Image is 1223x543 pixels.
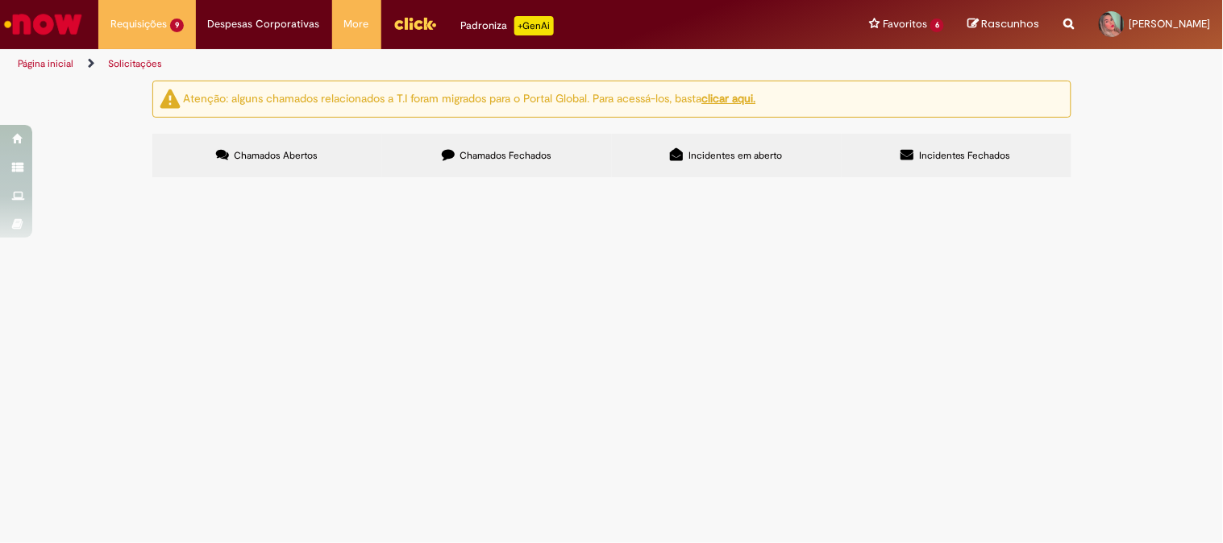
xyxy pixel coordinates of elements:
[184,91,756,106] ng-bind-html: Atenção: alguns chamados relacionados a T.I foram migrados para o Portal Global. Para acessá-los,...
[968,17,1040,32] a: Rascunhos
[108,57,162,70] a: Solicitações
[461,16,554,35] div: Padroniza
[930,19,944,32] span: 6
[12,49,803,79] ul: Trilhas de página
[514,16,554,35] p: +GenAi
[208,16,320,32] span: Despesas Corporativas
[688,149,782,162] span: Incidentes em aberto
[982,16,1040,31] span: Rascunhos
[883,16,927,32] span: Favoritos
[344,16,369,32] span: More
[702,91,756,106] a: clicar aqui.
[919,149,1011,162] span: Incidentes Fechados
[110,16,167,32] span: Requisições
[460,149,551,162] span: Chamados Fechados
[1129,17,1211,31] span: [PERSON_NAME]
[170,19,184,32] span: 9
[393,11,437,35] img: click_logo_yellow_360x200.png
[234,149,318,162] span: Chamados Abertos
[18,57,73,70] a: Página inicial
[2,8,85,40] img: ServiceNow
